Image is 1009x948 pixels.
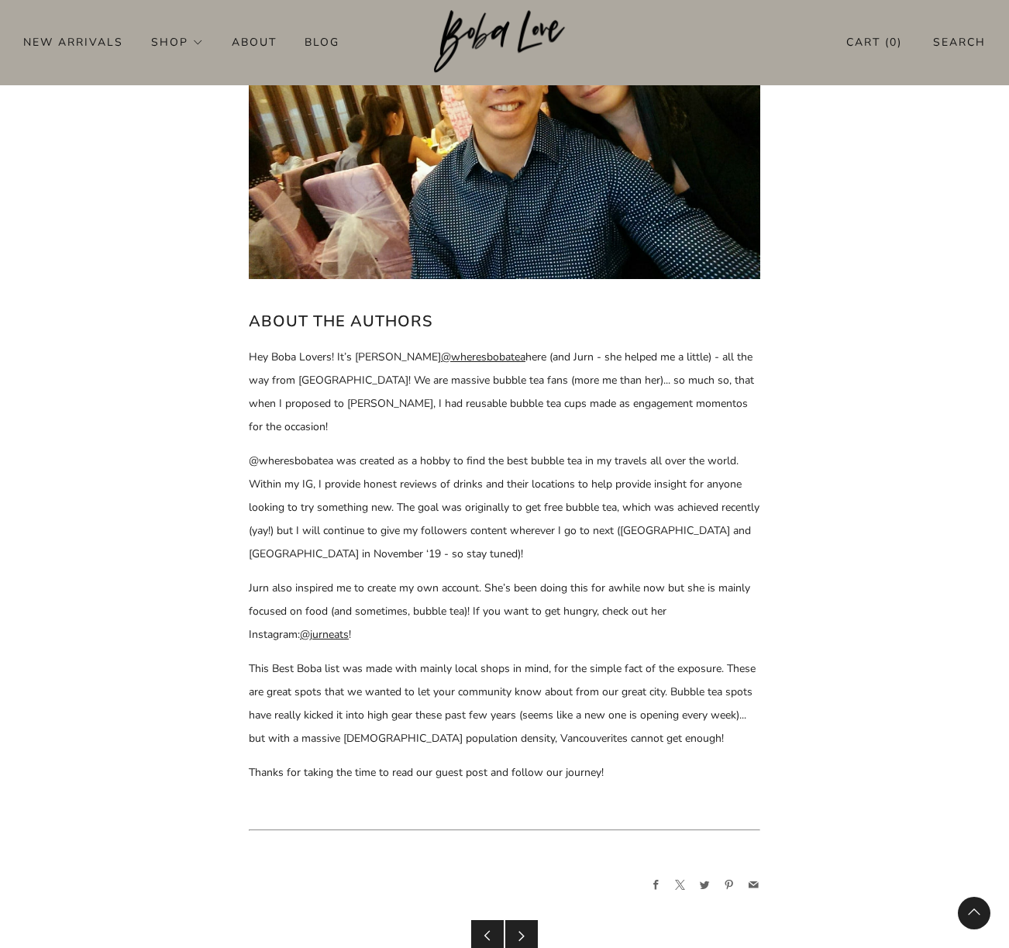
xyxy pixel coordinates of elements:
[958,897,990,929] back-to-top-button: Back to top
[249,761,760,784] p: Thanks for taking the time to read our guest post and follow our journey!
[249,450,760,566] p: @wheresbobatea was created as a hobby to find the best bubble tea in my travels all over the worl...
[249,346,760,439] p: Hey Boba Lovers! It’s [PERSON_NAME] here (and Jurn - she helped me a little) - all the way from [...
[933,29,986,55] a: Search
[151,29,204,54] a: Shop
[846,29,902,55] a: Cart
[305,29,339,54] a: Blog
[300,627,349,642] a: @jurneats
[434,10,576,74] img: Boba Love
[249,657,760,750] p: This Best Boba list was made with mainly local shops in mind, for the simple fact of the exposure...
[232,29,277,54] a: About
[890,35,897,50] items-count: 0
[441,350,525,364] a: @wheresbobatea
[23,29,123,54] a: New Arrivals
[249,311,432,332] span: About the Authors
[249,577,760,646] p: Jurn also inspired me to create my own account. She’s been doing this for awhile now but she is m...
